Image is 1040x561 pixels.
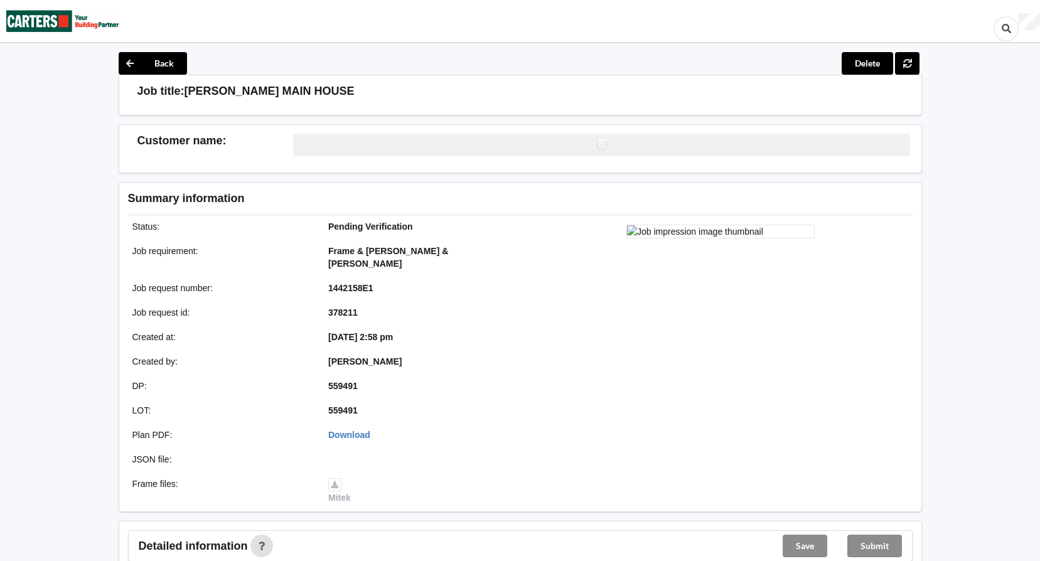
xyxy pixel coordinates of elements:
[124,453,320,466] div: JSON file :
[328,479,351,503] a: Mitek
[328,307,358,318] b: 378211
[124,306,320,319] div: Job request id :
[128,191,712,206] h3: Summary information
[137,84,185,99] h3: Job title:
[124,478,320,504] div: Frame files :
[124,220,320,233] div: Status :
[124,282,320,294] div: Job request number :
[626,225,815,238] img: Job impression image thumbnail
[328,222,413,232] b: Pending Verification
[328,332,393,342] b: [DATE] 2:58 pm
[124,355,320,368] div: Created by :
[328,405,358,415] b: 559491
[139,540,248,552] span: Detailed information
[328,430,370,440] a: Download
[124,404,320,417] div: LOT :
[328,246,448,269] b: Frame & [PERSON_NAME] & [PERSON_NAME]
[842,52,893,75] button: Delete
[124,331,320,343] div: Created at :
[185,84,355,99] h3: [PERSON_NAME] MAIN HOUSE
[328,283,373,293] b: 1442158E1
[124,380,320,392] div: DP :
[137,134,294,148] h3: Customer name :
[328,356,402,366] b: [PERSON_NAME]
[1019,13,1040,31] div: User Profile
[124,245,320,270] div: Job requirement :
[6,1,119,41] img: Carters
[124,429,320,441] div: Plan PDF :
[119,52,187,75] button: Back
[328,381,358,391] b: 559491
